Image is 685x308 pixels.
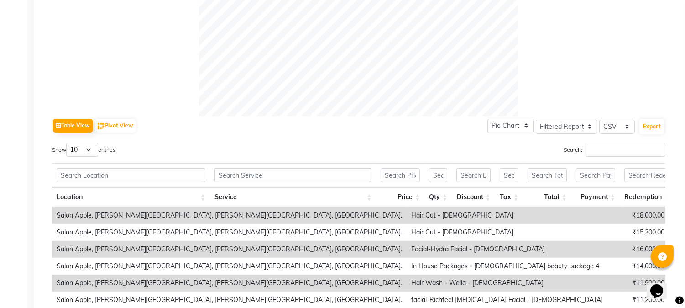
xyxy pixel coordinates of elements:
input: Search Discount [456,168,491,182]
td: Facial-Hydra Facial - [DEMOGRAPHIC_DATA] [407,241,621,258]
input: Search Total [528,168,567,182]
td: Hair Wash - Wella - [DEMOGRAPHIC_DATA] [407,275,621,292]
th: Tax: activate to sort column ascending [495,187,523,207]
button: Export [639,119,664,134]
td: Salon Apple, [PERSON_NAME][GEOGRAPHIC_DATA], [PERSON_NAME][GEOGRAPHIC_DATA], [GEOGRAPHIC_DATA]. [52,258,407,275]
th: Service: activate to sort column ascending [210,187,376,207]
label: Search: [564,143,665,157]
td: Salon Apple, [PERSON_NAME][GEOGRAPHIC_DATA], [PERSON_NAME][GEOGRAPHIC_DATA], [GEOGRAPHIC_DATA]. [52,241,407,258]
th: Total: activate to sort column ascending [523,187,571,207]
th: Redemption: activate to sort column ascending [620,187,674,207]
td: In House Packages - [DEMOGRAPHIC_DATA] beauty package 4 [407,258,621,275]
td: ₹11,900.00 [621,275,669,292]
input: Search Tax [500,168,518,182]
td: ₹18,000.00 [621,207,669,224]
th: Payment: activate to sort column ascending [571,187,620,207]
input: Search Redemption [624,168,669,182]
input: Search: [586,143,665,157]
button: Table View [53,119,93,133]
td: Salon Apple, [PERSON_NAME][GEOGRAPHIC_DATA], [PERSON_NAME][GEOGRAPHIC_DATA], [GEOGRAPHIC_DATA]. [52,275,407,292]
th: Price: activate to sort column ascending [376,187,424,207]
img: pivot.png [98,123,105,130]
input: Search Payment [576,168,615,182]
label: Show entries [52,143,115,157]
th: Qty: activate to sort column ascending [424,187,452,207]
th: Discount: activate to sort column ascending [452,187,495,207]
td: ₹15,300.00 [621,224,669,241]
td: ₹16,000.00 [621,241,669,258]
input: Search Price [381,168,420,182]
input: Search Qty [429,168,447,182]
td: Salon Apple, [PERSON_NAME][GEOGRAPHIC_DATA], [PERSON_NAME][GEOGRAPHIC_DATA], [GEOGRAPHIC_DATA]. [52,224,407,241]
td: ₹14,000.00 [621,258,669,275]
td: Hair Cut - [DEMOGRAPHIC_DATA] [407,224,621,241]
input: Search Location [57,168,205,182]
iframe: chat widget [647,271,676,299]
th: Location: activate to sort column ascending [52,187,210,207]
td: Hair Cut - [DEMOGRAPHIC_DATA] [407,207,621,224]
select: Showentries [66,143,98,157]
input: Search Service [214,168,371,182]
button: Pivot View [95,119,136,133]
td: Salon Apple, [PERSON_NAME][GEOGRAPHIC_DATA], [PERSON_NAME][GEOGRAPHIC_DATA], [GEOGRAPHIC_DATA]. [52,207,407,224]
